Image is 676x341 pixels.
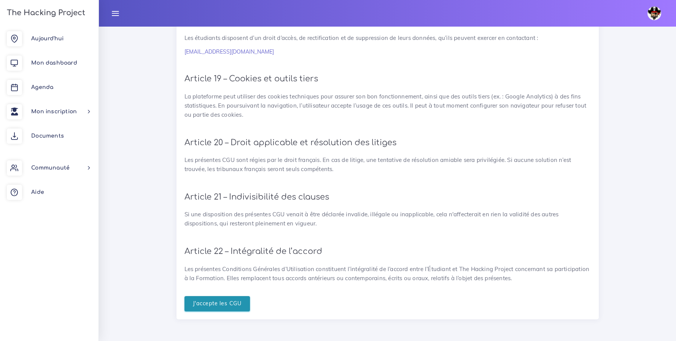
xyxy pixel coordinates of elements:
span: Mon dashboard [31,60,77,66]
img: avatar [647,6,661,20]
a: [EMAIL_ADDRESS][DOMAIN_NAME] [185,48,274,55]
span: Communauté [31,165,70,171]
span: Aujourd'hui [31,36,64,41]
p: Les présentes CGU sont régies par le droit français. En cas de litige, une tentative de résolutio... [185,155,591,174]
p: Si une disposition des présentes CGU venait à être déclarée invalide, illégale ou inapplicable, c... [185,210,591,228]
h3: Article 22 – Intégralité de l’accord [185,247,591,256]
h3: Article 20 – Droit applicable et résolution des litiges [185,138,591,148]
p: Les étudiants disposent d’un droit d’accès, de rectification et de suppression de leurs données, ... [185,33,591,43]
span: Aide [31,189,44,195]
h3: Article 21 – Indivisibilité des clauses [185,192,591,202]
input: J'accepte les CGU [185,296,250,312]
h3: The Hacking Project [5,9,85,17]
p: Les présentes Conditions Générales d’Utilisation constituent l’intégralité de l’accord entre l’Ét... [185,265,591,283]
span: Documents [31,133,64,139]
span: Mon inscription [31,109,77,114]
p: La plateforme peut utiliser des cookies techniques pour assurer son bon fonctionnement, ainsi que... [185,92,591,119]
h3: Article 19 – Cookies et outils tiers [185,74,591,84]
span: Agenda [31,84,53,90]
